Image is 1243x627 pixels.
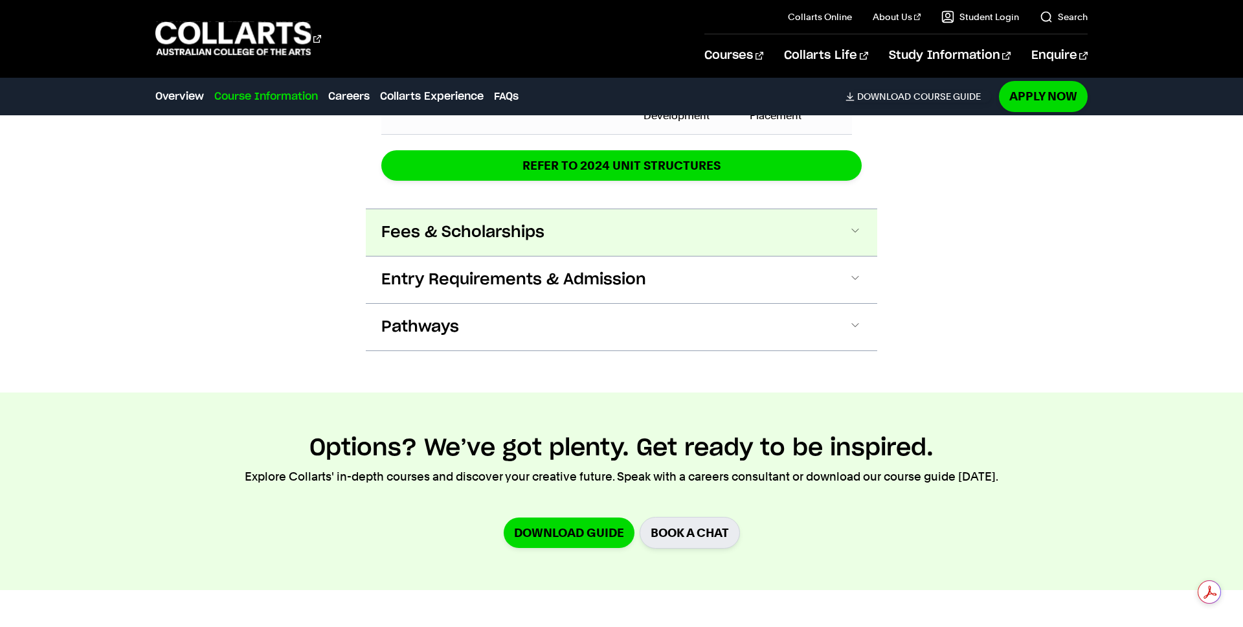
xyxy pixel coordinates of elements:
[381,317,459,337] span: Pathways
[366,256,877,303] button: Entry Requirements & Admission
[1031,34,1088,77] a: Enquire
[366,304,877,350] button: Pathways
[214,89,318,104] a: Course Information
[999,81,1088,111] a: Apply Now
[889,34,1011,77] a: Study Information
[381,150,862,181] a: REFER TO 2024 unit structures
[381,222,544,243] span: Fees & Scholarships
[155,20,321,57] div: Go to homepage
[494,89,519,104] a: FAQs
[640,517,740,549] a: BOOK A CHAT
[704,34,763,77] a: Courses
[380,89,484,104] a: Collarts Experience
[328,89,370,104] a: Careers
[845,91,991,102] a: DownloadCourse Guide
[381,269,646,290] span: Entry Requirements & Admission
[788,10,852,23] a: Collarts Online
[1040,10,1088,23] a: Search
[245,468,998,486] p: Explore Collarts' in-depth courses and discover your creative future. Speak with a careers consul...
[366,209,877,256] button: Fees & Scholarships
[941,10,1019,23] a: Student Login
[784,34,868,77] a: Collarts Life
[504,518,634,548] a: Download Guide
[857,91,911,102] span: Download
[309,434,934,462] h2: Options? We’ve got plenty. Get ready to be inspired.
[873,10,921,23] a: About Us
[155,89,204,104] a: Overview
